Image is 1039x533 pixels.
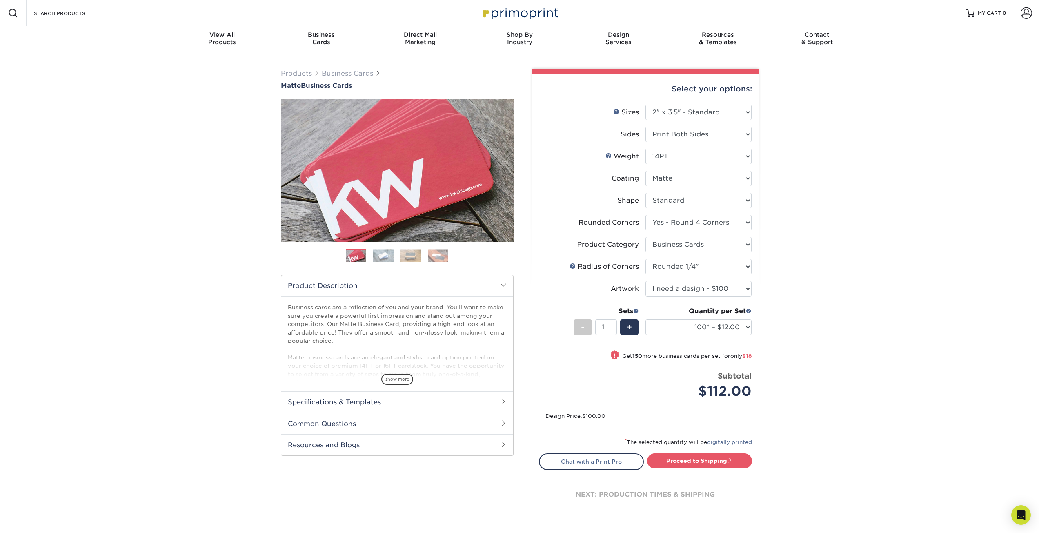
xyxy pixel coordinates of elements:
[322,69,373,77] a: Business Cards
[613,107,639,117] div: Sizes
[479,4,561,22] img: Primoprint
[281,413,513,434] h2: Common Questions
[569,31,668,38] span: Design
[381,374,413,385] span: show more
[768,31,867,38] span: Contact
[742,353,752,359] span: $18
[978,10,1001,17] span: MY CART
[281,82,514,89] a: MatteBusiness Cards
[581,321,585,333] span: -
[645,306,752,316] div: Quantity per Set
[271,31,371,46] div: Cards
[470,26,569,52] a: Shop ByIndustry
[428,249,448,262] img: Business Cards 04
[281,82,301,89] span: Matte
[271,31,371,38] span: Business
[470,31,569,38] span: Shop By
[346,246,366,266] img: Business Cards 01
[707,439,752,445] a: digitally printed
[539,74,752,105] div: Select your options:
[1011,505,1031,525] div: Open Intercom Messenger
[281,434,513,455] h2: Resources and Blogs
[281,82,514,89] h1: Business Cards
[288,303,507,419] p: Business cards are a reflection of you and your brand. You'll want to make sure you create a powe...
[373,249,394,262] img: Business Cards 02
[371,26,470,52] a: Direct MailMarketing
[173,26,272,52] a: View AllProducts
[539,470,752,519] div: next: production times & shipping
[577,240,639,250] div: Product Category
[647,453,752,468] a: Proceed to Shipping
[627,321,632,333] span: +
[614,351,616,360] span: !
[1003,10,1006,16] span: 0
[371,31,470,46] div: Marketing
[470,31,569,46] div: Industry
[570,262,639,272] div: Radius of Corners
[668,31,768,46] div: & Templates
[2,508,69,530] iframe: Google Customer Reviews
[605,152,639,161] div: Weight
[569,31,668,46] div: Services
[668,31,768,38] span: Resources
[621,129,639,139] div: Sides
[582,413,605,419] span: $100.00
[578,218,639,227] div: Rounded Corners
[625,439,752,445] small: The selected quantity will be
[668,26,768,52] a: Resources& Templates
[173,31,272,46] div: Products
[632,353,642,359] strong: 150
[281,391,513,413] h2: Specifications & Templates
[652,381,752,401] div: $112.00
[612,174,639,183] div: Coating
[281,69,312,77] a: Products
[33,8,113,18] input: SEARCH PRODUCTS.....
[539,453,644,470] a: Chat with a Print Pro
[371,31,470,38] span: Direct Mail
[400,249,421,262] img: Business Cards 03
[173,31,272,38] span: View All
[271,26,371,52] a: BusinessCards
[545,413,605,419] small: Design Price:
[281,275,513,296] h2: Product Description
[611,284,639,294] div: Artwork
[574,306,639,316] div: Sets
[768,31,867,46] div: & Support
[281,54,514,287] img: Matte 01
[768,26,867,52] a: Contact& Support
[622,353,752,361] small: Get more business cards per set for
[718,371,752,380] strong: Subtotal
[569,26,668,52] a: DesignServices
[730,353,752,359] span: only
[617,196,639,205] div: Shape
